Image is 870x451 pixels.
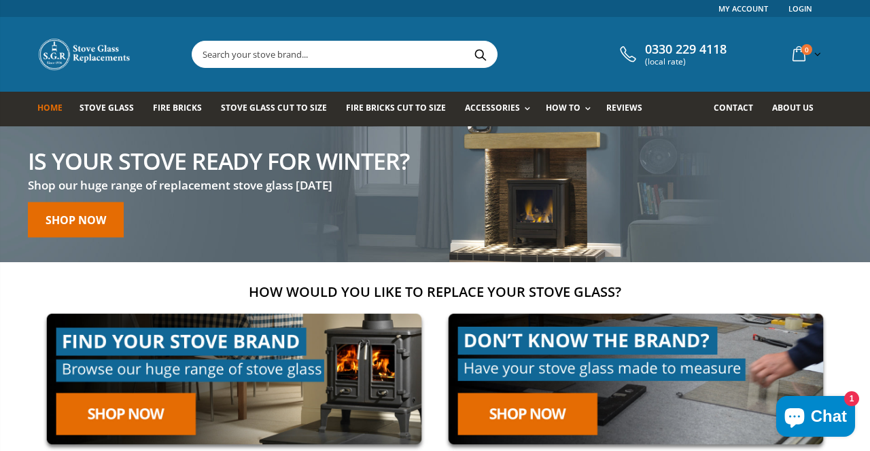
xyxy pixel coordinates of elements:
span: Fire Bricks Cut To Size [346,102,446,113]
h2: Is your stove ready for winter? [28,149,409,172]
span: About us [772,102,814,113]
input: Search your stove brand... [192,41,649,67]
span: Contact [714,102,753,113]
a: Home [37,92,73,126]
inbox-online-store-chat: Shopify online store chat [772,396,859,440]
a: About us [772,92,824,126]
a: Fire Bricks Cut To Size [346,92,456,126]
span: Home [37,102,63,113]
a: 0 [787,41,824,67]
a: Reviews [606,92,652,126]
span: Stove Glass [80,102,134,113]
a: Stove Glass [80,92,144,126]
a: Shop now [28,202,124,237]
a: Fire Bricks [153,92,212,126]
span: Reviews [606,102,642,113]
h3: Shop our huge range of replacement stove glass [DATE] [28,177,409,193]
a: Accessories [465,92,537,126]
button: Search [465,41,495,67]
span: (local rate) [645,57,727,67]
span: Stove Glass Cut To Size [221,102,326,113]
span: Fire Bricks [153,102,202,113]
h2: How would you like to replace your stove glass? [37,283,833,301]
span: How To [546,102,580,113]
span: 0330 229 4118 [645,42,727,57]
span: Accessories [465,102,520,113]
a: Contact [714,92,763,126]
img: Stove Glass Replacement [37,37,133,71]
a: Stove Glass Cut To Size [221,92,336,126]
a: 0330 229 4118 (local rate) [616,42,727,67]
span: 0 [801,44,812,55]
a: How To [546,92,597,126]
